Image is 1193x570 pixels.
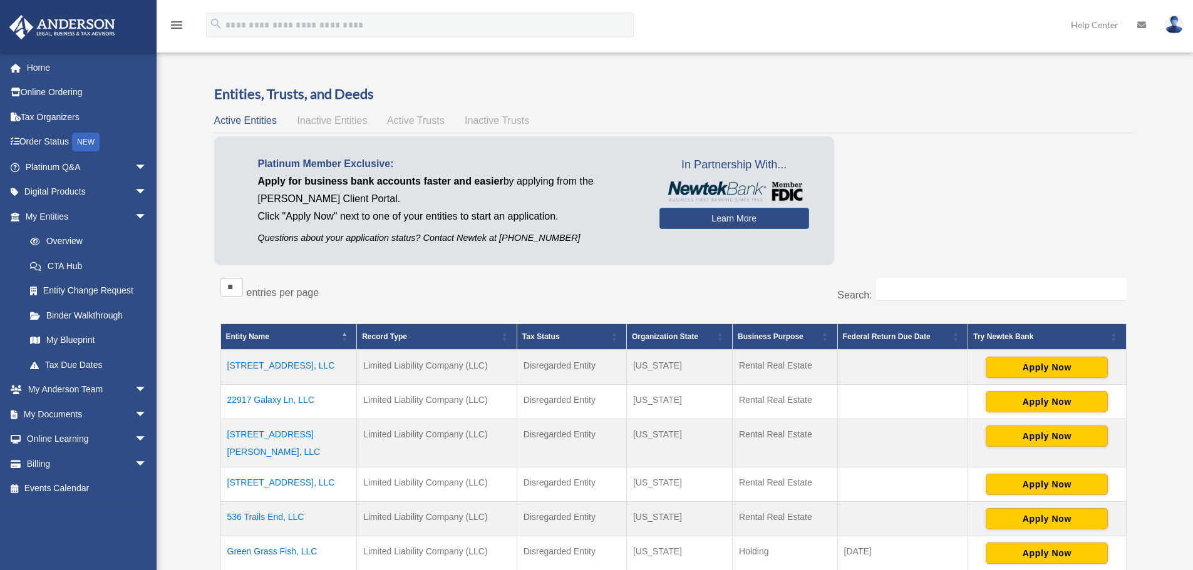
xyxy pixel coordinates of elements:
[517,467,626,502] td: Disregarded Entity
[135,155,160,180] span: arrow_drop_down
[226,332,269,341] span: Entity Name
[517,350,626,385] td: Disregarded Entity
[986,391,1108,412] button: Apply Now
[18,278,160,303] a: Entity Change Request
[9,155,166,180] a: Platinum Q&Aarrow_drop_down
[837,290,872,300] label: Search:
[733,350,838,385] td: Rental Real Estate
[843,332,931,341] span: Federal Return Due Date
[6,15,119,39] img: Anderson Advisors Platinum Portal
[9,104,166,130] a: Tax Organizers
[986,508,1108,529] button: Apply Now
[357,350,517,385] td: Limited Liability Company (LLC)
[733,467,838,502] td: Rental Real Estate
[258,176,504,186] span: Apply for business bank accounts faster and easier
[135,377,160,403] span: arrow_drop_down
[258,173,641,208] p: by applying from the [PERSON_NAME] Client Portal.
[258,230,641,246] p: Questions about your application status? Contact Newtek at [PHONE_NUMBER]
[626,350,732,385] td: [US_STATE]
[9,130,166,155] a: Order StatusNEW
[9,427,166,452] a: Online Learningarrow_drop_down
[258,155,641,173] p: Platinum Member Exclusive:
[18,253,160,278] a: CTA Hub
[209,17,223,31] i: search
[733,502,838,536] td: Rental Real Estate
[357,502,517,536] td: Limited Liability Company (LLC)
[362,332,407,341] span: Record Type
[9,180,166,205] a: Digital Productsarrow_drop_down
[220,419,357,467] td: [STREET_ADDRESS][PERSON_NAME], LLC
[357,467,517,502] td: Limited Liability Company (LLC)
[733,324,838,350] th: Business Purpose: Activate to sort
[837,324,968,350] th: Federal Return Due Date: Activate to sort
[968,324,1126,350] th: Try Newtek Bank : Activate to sort
[135,180,160,205] span: arrow_drop_down
[986,474,1108,495] button: Apply Now
[973,329,1107,344] div: Try Newtek Bank
[986,357,1108,378] button: Apply Now
[517,419,626,467] td: Disregarded Entity
[214,115,277,126] span: Active Entities
[9,451,166,476] a: Billingarrow_drop_down
[626,467,732,502] td: [US_STATE]
[214,84,1133,104] h3: Entities, Trusts, and Deeds
[258,208,641,225] p: Click "Apply Now" next to one of your entities to start an application.
[986,425,1108,447] button: Apply Now
[247,287,319,298] label: entries per page
[169,18,184,33] i: menu
[626,419,732,467] td: [US_STATE]
[9,402,166,427] a: My Documentsarrow_drop_down
[18,352,160,377] a: Tax Due Dates
[9,377,166,402] a: My Anderson Teamarrow_drop_down
[522,332,560,341] span: Tax Status
[659,208,809,229] a: Learn More
[626,385,732,419] td: [US_STATE]
[135,204,160,230] span: arrow_drop_down
[9,80,166,105] a: Online Ordering
[357,324,517,350] th: Record Type: Activate to sort
[517,385,626,419] td: Disregarded Entity
[220,502,357,536] td: 536 Trails End, LLC
[666,181,803,201] img: NewtekBankLogoSM.png
[738,332,803,341] span: Business Purpose
[465,115,529,126] span: Inactive Trusts
[18,328,160,353] a: My Blueprint
[18,303,160,328] a: Binder Walkthrough
[387,115,445,126] span: Active Trusts
[135,451,160,477] span: arrow_drop_down
[632,332,698,341] span: Organization State
[733,385,838,419] td: Rental Real Estate
[297,115,367,126] span: Inactive Entities
[220,385,357,419] td: 22917 Galaxy Ln, LLC
[72,133,100,151] div: NEW
[220,324,357,350] th: Entity Name: Activate to invert sorting
[135,427,160,452] span: arrow_drop_down
[135,402,160,427] span: arrow_drop_down
[357,385,517,419] td: Limited Liability Company (LLC)
[220,350,357,385] td: [STREET_ADDRESS], LLC
[986,542,1108,564] button: Apply Now
[626,502,732,536] td: [US_STATE]
[220,467,357,502] td: [STREET_ADDRESS], LLC
[517,502,626,536] td: Disregarded Entity
[18,229,153,254] a: Overview
[517,324,626,350] th: Tax Status: Activate to sort
[733,419,838,467] td: Rental Real Estate
[659,155,809,175] span: In Partnership With...
[9,476,166,501] a: Events Calendar
[169,22,184,33] a: menu
[357,419,517,467] td: Limited Liability Company (LLC)
[9,55,166,80] a: Home
[626,324,732,350] th: Organization State: Activate to sort
[9,204,160,229] a: My Entitiesarrow_drop_down
[1165,16,1184,34] img: User Pic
